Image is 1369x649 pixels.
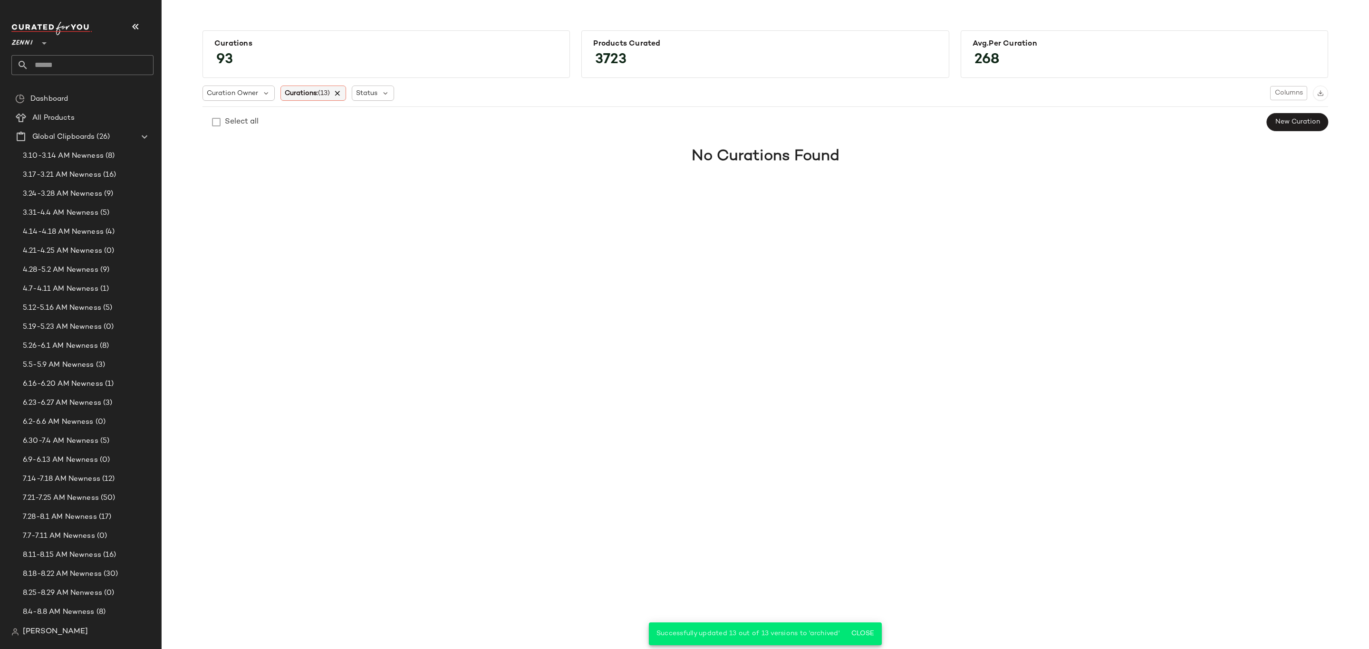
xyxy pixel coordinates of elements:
span: (8) [95,607,106,618]
span: (16) [101,550,116,561]
span: (50) [99,493,116,504]
img: svg%3e [11,628,19,636]
span: (30) [102,569,118,580]
span: 3.10-3.14 AM Newness [23,151,104,162]
span: 4.21-4.25 AM Newness [23,246,102,257]
span: (9) [98,265,109,276]
span: (4) [104,227,115,238]
span: 8.11-8.15 AM Newness [23,550,101,561]
button: Columns [1270,86,1307,100]
span: 7.14-7.18 AM Newness [23,474,100,485]
span: (5) [101,303,112,314]
span: 3723 [586,43,636,77]
button: Close [847,625,878,642]
span: (0) [95,531,107,542]
span: Zenni [11,32,33,49]
span: (5) [98,436,109,447]
span: All Products [32,113,75,124]
span: Status [356,88,377,98]
span: (0) [102,246,114,257]
span: 8.18-8.22 AM Newness [23,569,102,580]
span: (0) [94,417,106,428]
span: Close [851,630,874,638]
span: 6.16-6.20 AM Newness [23,379,103,390]
span: (1) [98,284,109,295]
span: New Curation [1275,118,1320,126]
span: 4.14-4.18 AM Newness [23,227,104,238]
span: Curations: [285,88,330,98]
span: 8.4-8.8 AM Newness [23,607,95,618]
span: (8) [104,151,115,162]
span: 4.7-4.11 AM Newness [23,284,98,295]
span: 8.25-8.29 AM Nenwess [23,588,102,599]
span: 268 [965,43,1009,77]
span: 5.19-5.23 AM Newness [23,322,102,333]
img: svg%3e [15,94,25,104]
span: 5.26-6.1 AM Newness [23,341,98,352]
img: cfy_white_logo.C9jOOHJF.svg [11,22,92,35]
span: (0) [98,455,110,466]
span: (5) [98,208,109,219]
div: Select all [225,116,259,128]
span: [PERSON_NAME] [23,626,88,638]
span: Curation Owner [207,88,258,98]
span: 7.21-7.25 AM Newness [23,493,99,504]
span: (17) [97,512,112,523]
span: (0) [102,588,114,599]
span: (3) [94,360,105,371]
span: Columns [1274,89,1303,97]
span: (13) [318,90,330,97]
span: 7.28-8.1 AM Newness [23,512,97,523]
span: 6.23-6.27 AM Newness [23,398,101,409]
span: (16) [101,170,116,181]
span: Dashboard [30,94,68,105]
span: 7.7-7.11 AM Newness [23,531,95,542]
div: Products Curated [593,39,937,48]
span: (3) [101,398,112,409]
span: 6.30-7.4 AM Newness [23,436,98,447]
span: 6.2-6.6 AM Newness [23,417,94,428]
h1: No Curations Found [692,145,839,168]
span: 5.5-5.9 AM Newness [23,360,94,371]
span: (8) [98,341,109,352]
span: 3.31-4.4 AM Newness [23,208,98,219]
span: 3.24-3.28 AM Newness [23,189,102,200]
div: Avg.per Curation [973,39,1316,48]
span: 5.12-5.16 AM Newness [23,303,101,314]
span: (0) [102,322,114,333]
span: Global Clipboards [32,132,95,143]
span: 6.9-6.13 AM Newness [23,455,98,466]
span: (1) [103,379,114,390]
span: (12) [100,474,115,485]
span: (9) [102,189,113,200]
span: (26) [95,132,110,143]
span: 93 [207,43,242,77]
button: New Curation [1267,113,1328,131]
span: 3.17-3.21 AM Newness [23,170,101,181]
div: Curations [214,39,558,48]
span: 4.28-5.2 AM Newness [23,265,98,276]
span: Successfully updated 13 out of 13 versions to 'archived' [656,630,839,637]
